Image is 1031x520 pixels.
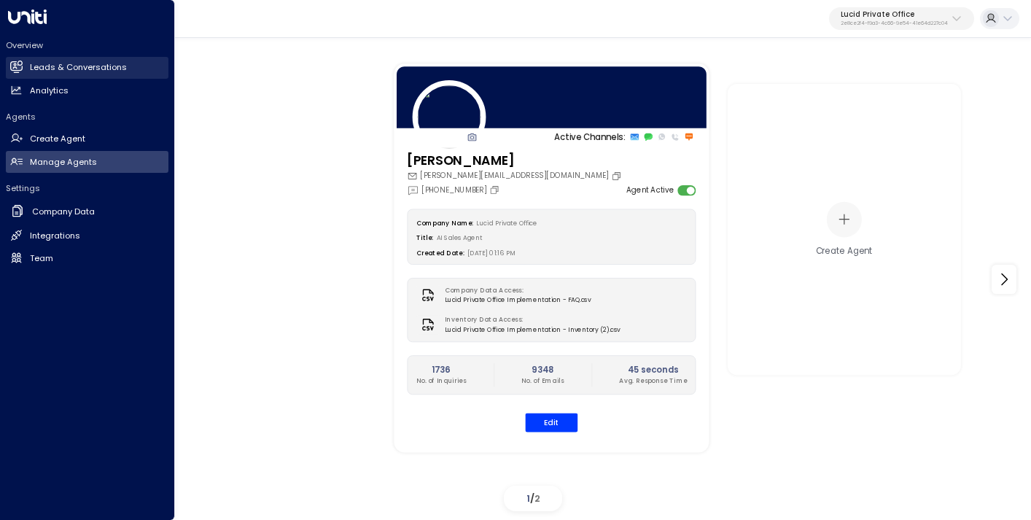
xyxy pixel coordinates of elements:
[407,152,624,171] h3: [PERSON_NAME]
[416,248,464,257] label: Created Date:
[407,171,624,182] div: [PERSON_NAME][EMAIL_ADDRESS][DOMAIN_NAME]
[30,61,127,74] h2: Leads & Conversations
[841,10,948,19] p: Lucid Private Office
[6,128,168,150] a: Create Agent
[30,252,53,265] h2: Team
[619,376,687,385] p: Avg. Response Time
[6,225,168,247] a: Integrations
[6,79,168,101] a: Analytics
[504,486,562,511] div: /
[6,200,168,224] a: Company Data
[445,325,620,334] span: Lucid Private Office Implementation - Inventory (2).csv
[416,376,466,385] p: No. of Inquiries
[445,315,615,325] label: Inventory Data Access:
[626,185,674,195] label: Agent Active
[30,133,85,145] h2: Create Agent
[476,219,537,228] span: Lucid Private Office
[413,80,486,154] img: 17_headshot.jpg
[521,363,564,376] h2: 9348
[416,219,473,228] label: Company Name:
[30,230,80,242] h2: Integrations
[6,57,168,79] a: Leads & Conversations
[489,185,502,195] button: Copy
[525,413,577,432] button: Edit
[6,247,168,269] a: Team
[416,233,433,242] label: Title:
[841,20,948,26] p: 2e8ce2f4-f9a3-4c66-9e54-41e64d227c04
[6,39,168,51] h2: Overview
[445,286,586,295] label: Company Data Access:
[416,363,466,376] h2: 1736
[815,244,872,257] div: Create Agent
[32,206,95,218] h2: Company Data
[534,492,540,505] span: 2
[6,151,168,173] a: Manage Agents
[6,111,168,123] h2: Agents
[30,156,97,168] h2: Manage Agents
[437,233,483,242] span: AI Sales Agent
[611,171,624,181] button: Copy
[526,492,530,505] span: 1
[467,248,516,257] span: [DATE] 01:16 PM
[554,131,625,143] p: Active Channels:
[445,295,591,305] span: Lucid Private Office Implementation - FAQ.csv
[521,376,564,385] p: No. of Emails
[829,7,974,31] button: Lucid Private Office2e8ce2f4-f9a3-4c66-9e54-41e64d227c04
[6,182,168,194] h2: Settings
[619,363,687,376] h2: 45 seconds
[30,85,69,97] h2: Analytics
[407,184,502,195] div: [PHONE_NUMBER]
